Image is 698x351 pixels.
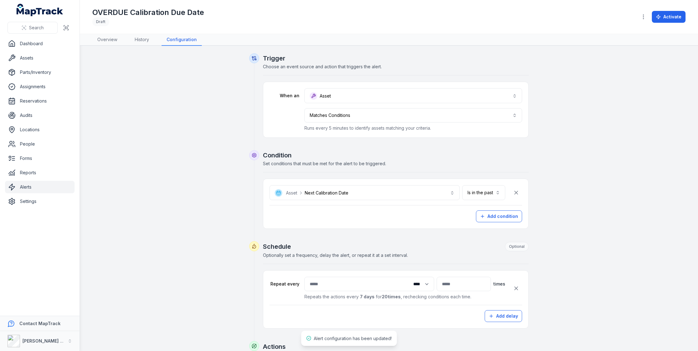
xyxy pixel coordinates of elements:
[269,281,299,287] label: Repeat every
[5,195,75,208] a: Settings
[162,34,202,46] a: Configuration
[263,54,529,63] h2: Trigger
[652,11,686,23] button: Activate
[5,152,75,165] a: Forms
[505,242,529,251] div: Optional
[462,185,505,200] button: Is in the past
[5,66,75,79] a: Parts/Inventory
[314,336,392,341] span: Alert configuration has been updated!
[263,342,529,351] h2: Actions
[5,138,75,150] a: People
[263,242,529,251] h2: Schedule
[5,123,75,136] a: Locations
[130,34,154,46] a: History
[5,80,75,93] a: Assignments
[269,185,460,200] button: AssetNext Calibration Date
[5,109,75,122] a: Audits
[304,88,522,103] button: Asset
[476,210,522,222] button: Add condition
[17,4,63,16] a: MapTrack
[5,166,75,179] a: Reports
[5,52,75,64] a: Assets
[269,93,299,99] label: When an
[92,34,122,46] a: Overview
[92,17,109,26] div: Draft
[5,37,75,50] a: Dashboard
[19,321,61,326] strong: Contact MapTrack
[22,338,103,344] strong: [PERSON_NAME] Asset Maintenance
[92,7,204,17] h1: OVERDUE Calibration Due Date
[263,161,386,166] span: Set conditions that must be met for the alert to be triggered.
[263,64,382,69] span: Choose an event source and action that triggers the alert.
[263,252,408,258] span: Optionally set a frequency, delay the alert, or repeat it at a set interval.
[5,95,75,107] a: Reservations
[493,281,505,287] span: times
[5,181,75,193] a: Alerts
[304,108,522,123] button: Matches Conditions
[7,22,58,34] button: Search
[485,310,522,322] button: Add delay
[382,294,401,299] strong: 20 times
[29,25,44,31] span: Search
[263,151,529,160] h2: Condition
[304,294,505,300] p: Repeats the actions every for , rechecking conditions each time.
[360,294,375,299] strong: 7 days
[304,125,522,131] p: Runs every 5 minutes to identify assets matching your criteria.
